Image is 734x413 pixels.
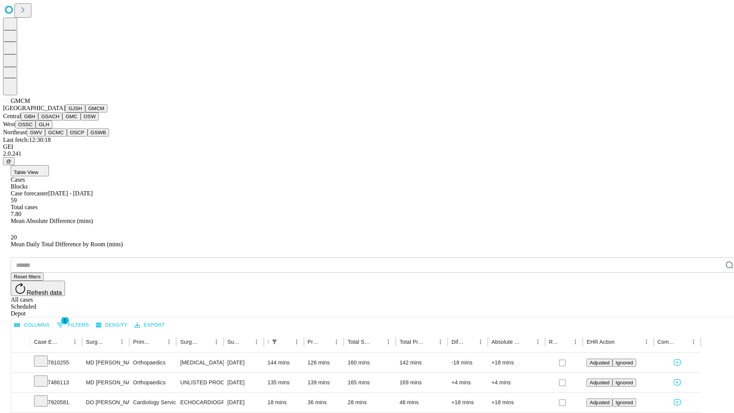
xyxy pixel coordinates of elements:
[117,337,127,347] button: Menu
[308,353,340,372] div: 126 mins
[589,380,609,385] span: Adjusted
[492,393,541,412] div: +18 mins
[3,150,731,157] div: 2.0.241
[688,337,699,347] button: Menu
[240,337,251,347] button: Sort
[11,281,65,296] button: Refresh data
[11,241,123,247] span: Mean Daily Total Difference by Room (mins)
[268,353,300,372] div: 144 mins
[180,339,199,345] div: Surgery Name
[269,337,280,347] button: Show filters
[36,120,52,128] button: GLH
[34,339,58,345] div: Case Epic Id
[133,393,172,412] div: Cardiology Service
[331,337,342,347] button: Menu
[11,165,49,176] button: Table View
[570,337,581,347] button: Menu
[612,379,636,387] button: Ignored
[3,129,27,135] span: Northeast
[3,157,15,165] button: @
[86,339,105,345] div: Surgeon Name
[3,105,65,111] span: [GEOGRAPHIC_DATA]
[34,373,78,392] div: 7486113
[586,359,612,367] button: Adjusted
[94,319,130,331] button: Density
[268,373,300,392] div: 135 mins
[15,356,26,370] button: Expand
[14,169,38,175] span: Table View
[559,337,570,347] button: Sort
[45,128,67,137] button: GCMC
[34,393,78,412] div: 7920581
[435,337,446,347] button: Menu
[59,337,70,347] button: Sort
[308,373,340,392] div: 139 mins
[11,234,17,241] span: 20
[6,158,11,164] span: @
[348,353,392,372] div: 160 mins
[15,376,26,390] button: Expand
[308,393,340,412] div: 36 mins
[11,190,48,197] span: Case forecaster
[15,120,36,128] button: OSSC
[200,337,211,347] button: Sort
[133,319,167,331] button: Export
[21,112,38,120] button: GBH
[133,373,172,392] div: Orthopaedics
[86,393,125,412] div: DO [PERSON_NAME] [PERSON_NAME]
[11,273,44,281] button: Reset filters
[383,337,394,347] button: Menu
[399,353,444,372] div: 142 mins
[3,113,21,119] span: Central
[65,104,85,112] button: GJSH
[658,339,677,345] div: Comments
[11,211,21,217] span: 7.80
[677,337,688,347] button: Sort
[612,398,636,406] button: Ignored
[424,337,435,347] button: Sort
[451,353,484,372] div: -18 mins
[11,218,93,224] span: Mean Absolute Difference (mins)
[153,337,164,347] button: Sort
[589,400,609,405] span: Adjusted
[227,339,240,345] div: Surgery Date
[81,112,99,120] button: OSW
[27,289,62,296] span: Refresh data
[48,190,93,197] span: [DATE] - [DATE]
[180,353,219,372] div: [MEDICAL_DATA] [MEDICAL_DATA]
[348,393,392,412] div: 28 mins
[615,400,633,405] span: Ignored
[522,337,533,347] button: Sort
[372,337,383,347] button: Sort
[451,393,484,412] div: +18 mins
[61,317,69,324] span: 1
[291,337,302,347] button: Menu
[164,337,174,347] button: Menu
[586,398,612,406] button: Adjusted
[348,373,392,392] div: 165 mins
[14,274,41,280] span: Reset filters
[533,337,543,347] button: Menu
[251,337,262,347] button: Menu
[180,393,219,412] div: ECHOCARDIOGRAPHY, TRANSESOPHAGEAL; INCLUDING PROBE PLACEMENT, IMAGE ACQUISITION, INTERPRETATION A...
[348,339,372,345] div: Total Scheduled Duration
[320,337,331,347] button: Sort
[451,339,464,345] div: Difference
[11,98,30,104] span: GMCM
[11,204,37,210] span: Total cases
[464,337,475,347] button: Sort
[308,339,320,345] div: Predicted In Room Duration
[38,112,62,120] button: GSACH
[586,339,614,345] div: EHR Action
[86,373,125,392] div: MD [PERSON_NAME] [PERSON_NAME]
[615,380,633,385] span: Ignored
[641,337,652,347] button: Menu
[269,337,280,347] div: 1 active filter
[451,373,484,392] div: +4 mins
[399,339,424,345] div: Total Predicted Duration
[211,337,222,347] button: Menu
[86,353,125,372] div: MD [PERSON_NAME] [PERSON_NAME]
[227,353,260,372] div: [DATE]
[62,112,80,120] button: GMC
